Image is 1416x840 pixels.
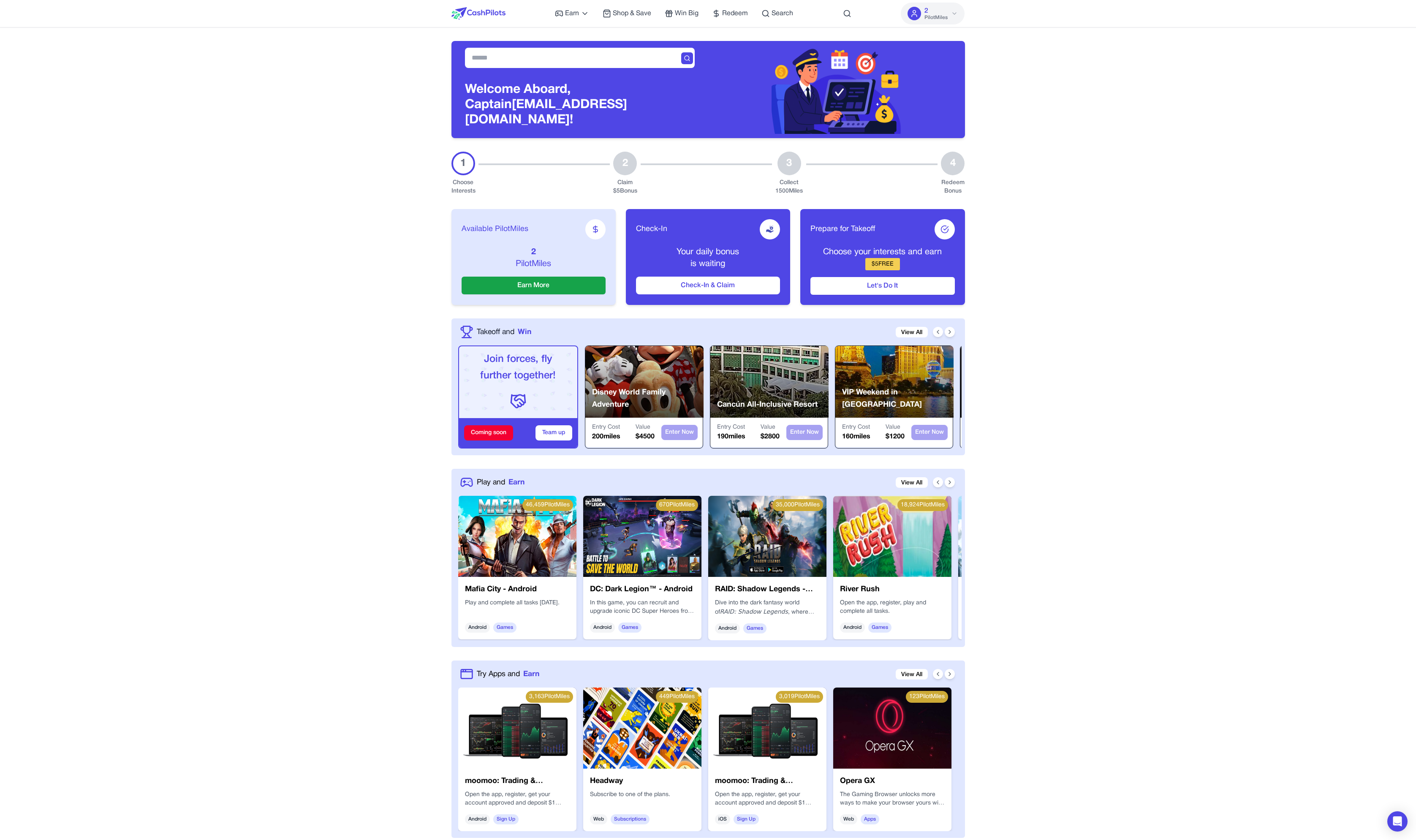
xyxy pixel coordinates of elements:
p: 190 miles [717,432,745,442]
div: 1 [451,152,475,175]
img: receive-dollar [766,225,774,234]
a: Play andEarn [477,477,525,488]
span: Games [868,623,891,633]
div: Open the app, register, play and complete all tasks. [840,599,945,616]
div: Play and complete all tasks [DATE]. [465,599,570,616]
p: Value [636,423,655,432]
p: The Gaming Browser unlocks more ways to make your browser yours with deeper personalization and a... [840,791,945,807]
p: Cancún All-Inclusive Resort [717,399,818,411]
h3: moomoo: Trading & Investing [465,775,570,787]
img: moomoo: Trading & Investing [458,688,576,769]
span: Android [590,623,615,633]
span: Android [715,623,740,633]
a: Shop & Save [603,8,651,19]
a: View All [896,669,928,680]
p: $ 2800 [761,432,780,442]
span: Try Apps and [477,669,520,680]
div: 18,924 PilotMiles [897,499,948,511]
img: RAID: Shadow Legends - Android [708,496,826,577]
span: Subscriptions [611,814,650,824]
h3: moomoo: Trading & Investing [715,775,820,787]
a: Redeem [712,8,748,19]
p: Subscribe to one of the plans. [590,791,695,799]
span: Android [465,623,490,633]
p: In this game, you can recruit and upgrade iconic DC Super Heroes from the Justice League such as ... [590,599,695,616]
span: Redeem [722,8,748,19]
span: Web [590,814,607,824]
button: Enter Now [911,425,948,440]
span: Android [465,814,490,824]
div: 670 PilotMiles [656,499,698,511]
p: $ 4500 [636,432,655,442]
img: Opera GX [833,688,951,769]
p: Disney World Family Adventure [592,386,704,411]
span: Shop & Save [613,8,651,19]
span: Play and [477,477,505,488]
p: 200 miles [592,432,620,442]
span: Games [493,623,516,633]
button: Earn More [462,277,606,294]
img: DC: Dark Legion™ - Android [583,496,701,577]
div: 123 PilotMiles [906,691,948,703]
a: Try Apps andEarn [477,669,539,680]
div: Open Intercom Messenger [1387,811,1408,832]
span: PilotMiles [924,14,948,21]
button: Enter Now [786,425,823,440]
a: Earn [555,8,589,19]
p: Open the app, register, get your account approved and deposit $1 using a valid credit card. The f... [465,791,570,807]
div: Collect 1500 Miles [775,179,803,196]
span: Games [618,623,641,633]
p: 160 miles [842,432,870,442]
h3: Opera GX [840,775,945,787]
span: Prepare for Takeoff [810,223,875,235]
div: 3 [777,152,801,175]
img: River Rush [833,496,951,577]
h3: River Rush [840,584,945,595]
p: Entry Cost [592,423,620,432]
p: Value [886,423,905,432]
span: iOS [715,814,730,824]
p: Join forces, fly further together! [466,351,571,384]
div: 3,163 PilotMiles [526,691,573,703]
p: Entry Cost [717,423,745,432]
span: 2 [924,6,928,16]
span: Takeoff and [477,326,514,337]
p: Value [761,423,780,432]
div: Choose Interests [451,179,475,196]
p: Open the app, register, get your account approved and deposit $1 using a valid credit card. The f... [715,791,820,807]
div: 4 [941,152,965,175]
h3: RAID: Shadow Legends - Android [715,584,820,595]
p: Dive into the dark fantasy world of , where every decision shapes your legendary journey. [715,599,820,617]
em: RAID: Shadow Legends [720,608,788,615]
p: 2 [462,246,606,258]
button: Let's Do It [810,277,954,295]
span: Available PilotMiles [462,223,528,235]
span: is waiting [690,260,725,268]
div: 3,019 PilotMiles [776,691,823,703]
h3: Mafia City - Android [465,584,570,595]
span: Check-In [636,223,667,235]
img: Headway [583,688,701,769]
span: Web [840,814,857,824]
div: $ 5 FREE [865,258,900,270]
span: Earn [508,477,525,488]
p: PilotMiles [462,258,606,270]
div: Claim $ 5 Bonus [613,179,637,196]
span: Win [518,326,531,337]
span: Earn [523,669,539,680]
span: Search [772,8,793,19]
p: $ 1200 [886,432,905,442]
h3: Welcome Aboard, Captain [EMAIL_ADDRESS][DOMAIN_NAME]! [465,82,695,128]
img: Mafia City - Android [458,496,576,577]
a: View All [896,477,928,488]
img: Header decoration [772,41,902,134]
h3: Headway [590,775,695,787]
span: Games [743,623,766,633]
span: Sign Up [493,814,519,824]
img: Sea of Conquest: Pirate War [958,496,1076,577]
h3: DC: Dark Legion™ - Android [590,584,695,595]
div: 2 [613,152,637,175]
div: 46,459 PilotMiles [522,499,573,511]
img: CashPilots Logo [451,7,506,20]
